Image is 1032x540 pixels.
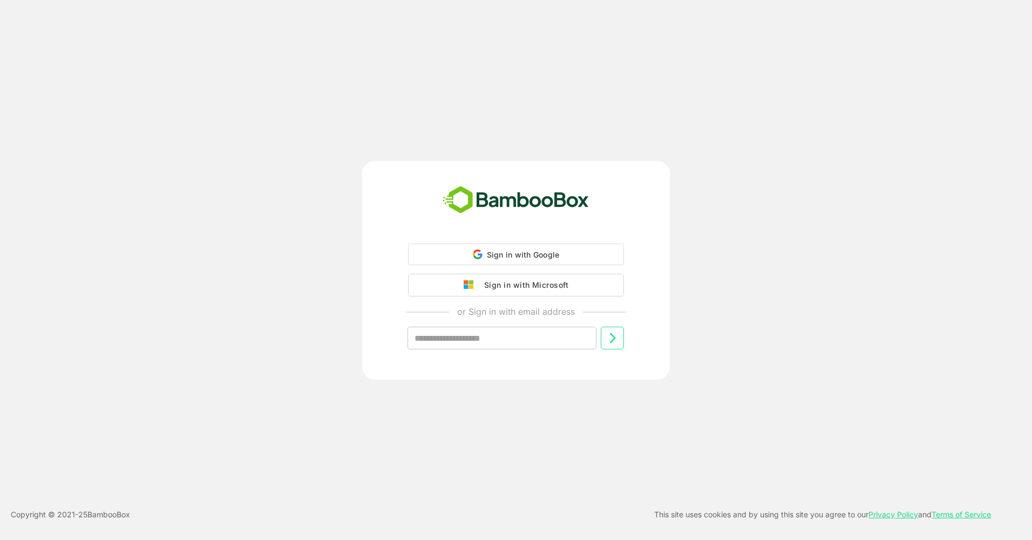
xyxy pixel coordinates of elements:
[487,250,560,259] span: Sign in with Google
[479,278,568,292] div: Sign in with Microsoft
[11,508,130,521] p: Copyright © 2021- 25 BambooBox
[868,510,918,519] a: Privacy Policy
[464,280,479,290] img: google
[408,244,624,265] div: Sign in with Google
[457,305,575,318] p: or Sign in with email address
[932,510,991,519] a: Terms of Service
[408,274,624,296] button: Sign in with Microsoft
[437,183,595,218] img: bamboobox
[654,508,991,521] p: This site uses cookies and by using this site you agree to our and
